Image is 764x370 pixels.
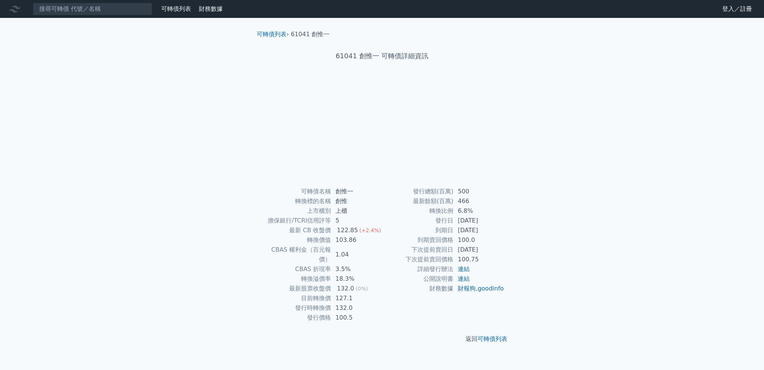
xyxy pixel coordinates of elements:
[260,313,331,323] td: 發行價格
[33,3,152,15] input: 搜尋可轉債 代號／名稱
[477,335,507,342] a: 可轉債列表
[382,216,453,226] td: 發行日
[161,5,191,12] a: 可轉債列表
[260,264,331,274] td: CBAS 折現率
[382,284,453,293] td: 財務數據
[331,187,382,196] td: 創惟一
[382,245,453,255] td: 下次提前賣回日
[453,284,504,293] td: ,
[453,226,504,235] td: [DATE]
[453,245,504,255] td: [DATE]
[331,264,382,274] td: 3.5%
[453,196,504,206] td: 466
[260,216,331,226] td: 擔保銀行/TCRI信用評等
[716,3,758,15] a: 登入／註冊
[453,255,504,264] td: 100.75
[458,275,470,282] a: 連結
[477,285,504,292] a: goodinfo
[257,30,289,39] li: ›
[356,286,368,292] span: (0%)
[331,303,382,313] td: 132.0
[331,235,382,245] td: 103.86
[331,313,382,323] td: 100.5
[458,265,470,273] a: 連結
[199,5,223,12] a: 財務數據
[260,187,331,196] td: 可轉債名稱
[291,30,330,39] li: 61041 創惟一
[453,235,504,245] td: 100.0
[335,226,359,235] div: 122.85
[331,245,382,264] td: 1.04
[458,285,476,292] a: 財報狗
[260,303,331,313] td: 發行時轉換價
[335,284,356,293] div: 132.0
[382,264,453,274] td: 詳細發行辦法
[382,226,453,235] td: 到期日
[359,227,381,233] span: (+2.4%)
[260,226,331,235] td: 最新 CB 收盤價
[331,206,382,216] td: 上櫃
[382,196,453,206] td: 最新餘額(百萬)
[260,274,331,284] td: 轉換溢價率
[331,196,382,206] td: 創惟
[251,51,513,61] h1: 61041 創惟一 可轉債詳細資訊
[260,196,331,206] td: 轉換標的名稱
[260,293,331,303] td: 目前轉換價
[257,31,286,38] a: 可轉債列表
[453,187,504,196] td: 500
[382,206,453,216] td: 轉換比例
[382,187,453,196] td: 發行總額(百萬)
[382,255,453,264] td: 下次提前賣回價格
[331,293,382,303] td: 127.1
[453,206,504,216] td: 6.8%
[453,216,504,226] td: [DATE]
[331,274,382,284] td: 18.3%
[382,235,453,245] td: 到期賣回價格
[260,284,331,293] td: 最新股票收盤價
[260,206,331,216] td: 上市櫃別
[251,335,513,343] p: 返回
[260,235,331,245] td: 轉換價值
[331,216,382,226] td: 5
[260,245,331,264] td: CBAS 權利金（百元報價）
[382,274,453,284] td: 公開說明書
